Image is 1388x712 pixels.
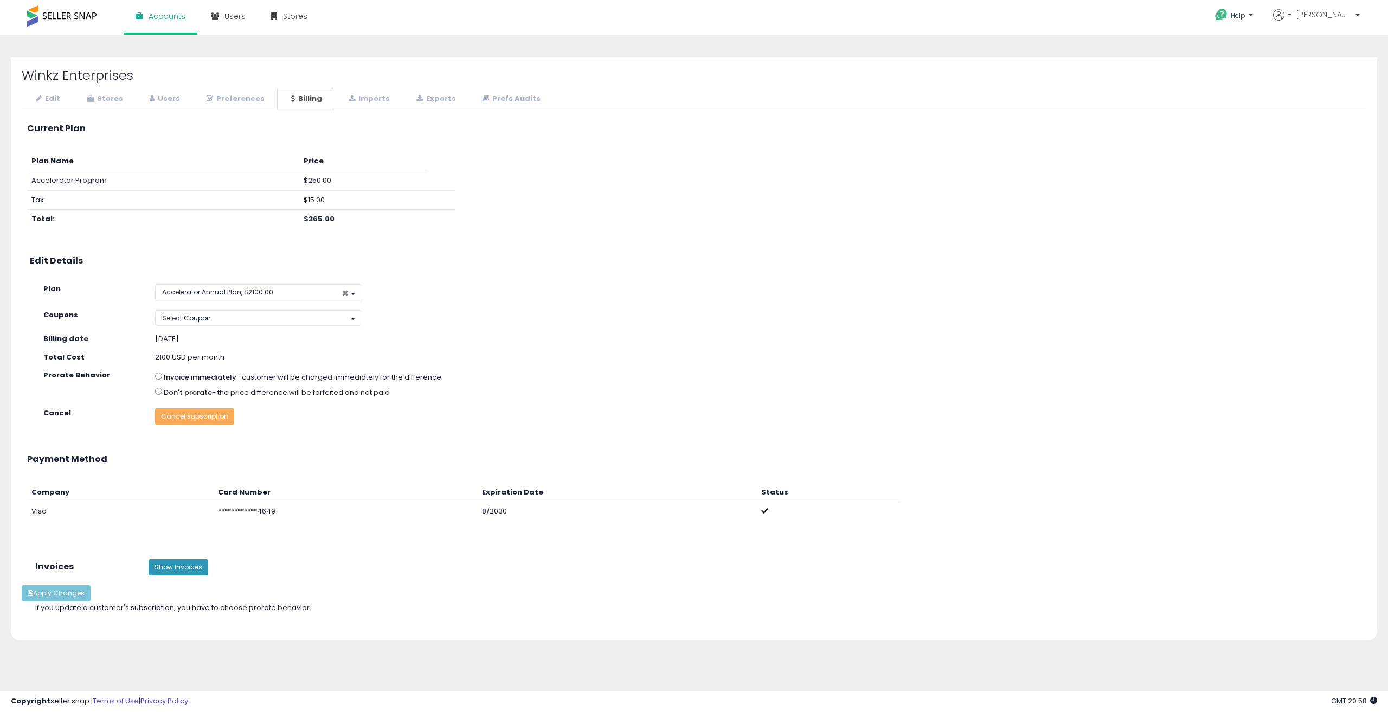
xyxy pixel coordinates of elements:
[31,214,55,224] b: Total:
[27,483,214,502] th: Company
[162,287,273,297] span: Accelerator Annual Plan, $2100.00
[299,171,427,191] td: $250.00
[27,502,214,521] td: Visa
[304,214,335,224] b: $265.00
[149,11,185,22] span: Accounts
[283,11,307,22] span: Stores
[299,152,427,171] th: Price
[27,152,299,171] th: Plan Name
[27,190,299,210] td: Tax:
[43,352,85,362] strong: Total Cost
[27,171,299,191] td: Accelerator Program
[136,88,191,110] a: Users
[342,287,349,299] span: ×
[1214,8,1228,22] i: Get Help
[155,334,474,344] div: [DATE]
[1331,696,1377,706] span: 2025-10-7 20:58 GMT
[147,352,482,363] div: 2100 USD per month
[1231,11,1245,20] span: Help
[22,68,1366,82] h2: Winkz Enterprises
[30,256,1358,266] h3: Edit Details
[299,190,427,210] td: $15.00
[1273,9,1360,34] a: Hi [PERSON_NAME]
[192,88,276,110] a: Preferences
[73,88,134,110] a: Stores
[22,88,72,110] a: Edit
[757,483,900,502] th: Status
[402,88,467,110] a: Exports
[214,483,478,502] th: Card Number
[155,408,234,425] button: Cancel subscription
[224,11,246,22] span: Users
[155,284,362,302] button: Accelerator Annual Plan, $2100.00 ×
[93,696,139,706] a: Terms of Use
[155,310,362,326] button: Select Coupon
[43,370,110,380] strong: Prorate Behavior
[11,696,188,707] div: seller snap | |
[35,562,132,572] h3: Invoices
[43,284,61,294] strong: Plan
[11,696,50,706] strong: Copyright
[43,333,88,344] strong: Billing date
[149,559,208,575] button: Show Invoices
[164,388,212,398] label: Don't prorate
[27,603,708,613] div: If you update a customer's subscription, you have to choose prorate behavior.
[478,502,757,521] td: 8/2030
[140,696,188,706] a: Privacy Policy
[43,408,71,418] strong: Cancel
[162,313,211,323] span: Select Coupon
[335,88,401,110] a: Imports
[164,373,236,383] label: Invoice immediately
[27,454,1361,464] h3: Payment Method
[277,88,333,110] a: Billing
[147,370,1040,400] div: - customer will be charged immediately for the difference - the price difference will be forfeite...
[478,483,757,502] th: Expiration Date
[43,310,78,320] strong: Coupons
[1287,9,1352,20] span: Hi [PERSON_NAME]
[22,585,91,601] button: Apply Changes
[468,88,552,110] a: Prefs Audits
[27,124,1361,133] h3: Current Plan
